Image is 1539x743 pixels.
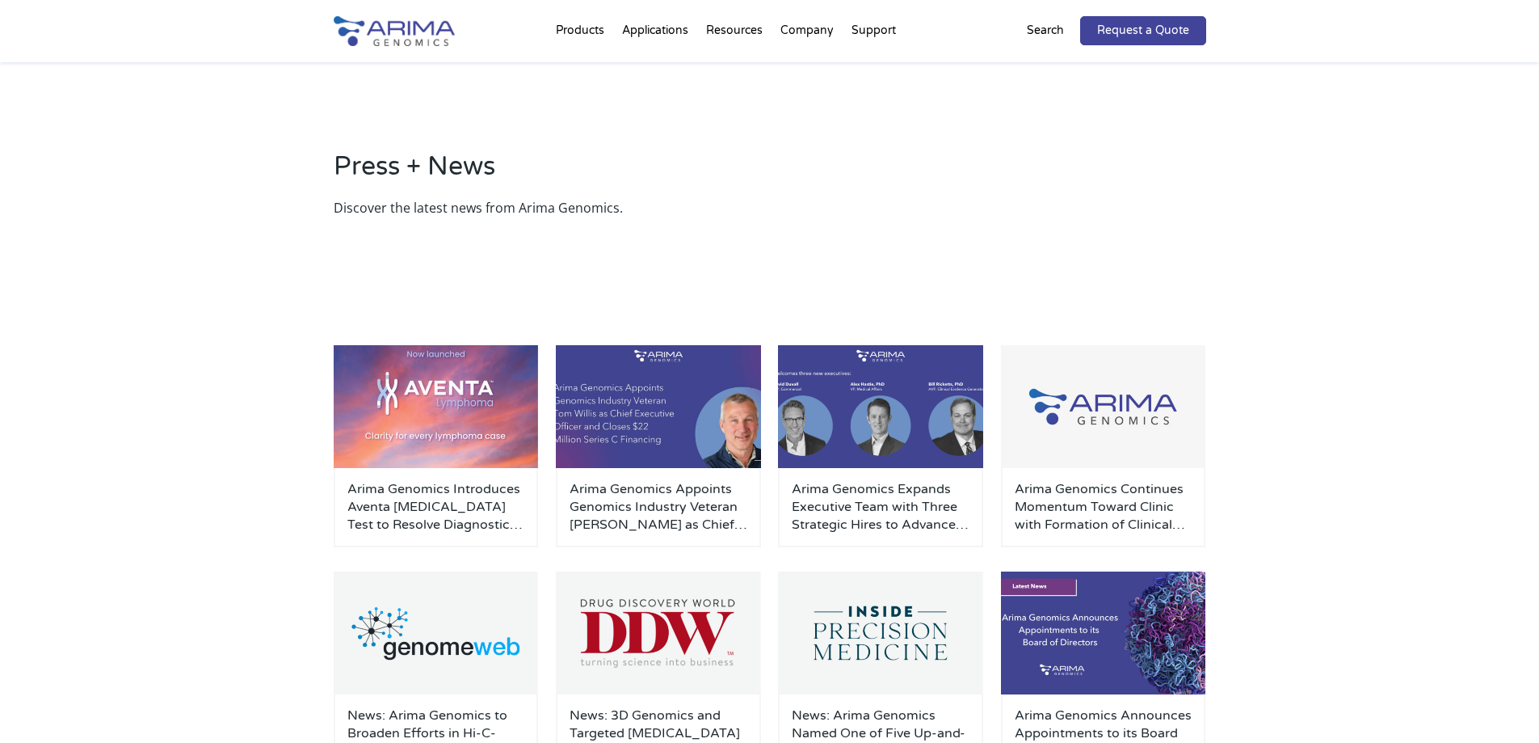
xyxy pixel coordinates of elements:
[1080,16,1206,45] a: Request a Quote
[792,480,969,534] a: Arima Genomics Expands Executive Team with Three Strategic Hires to Advance Clinical Applications...
[1015,480,1192,534] a: Arima Genomics Continues Momentum Toward Clinic with Formation of Clinical Advisory Board
[1027,20,1064,41] p: Search
[334,572,539,694] img: GenomeWeb_Press-Release_Logo-500x300.png
[1001,572,1206,694] img: Board-members-500x300.jpg
[334,16,455,46] img: Arima-Genomics-logo
[556,572,761,694] img: Drug-Discovery-World_Logo-500x300.png
[778,345,983,468] img: Personnel-Announcement-LinkedIn-Carousel-22025-500x300.png
[778,572,983,694] img: Inside-Precision-Medicine_Logo-500x300.png
[334,197,1206,218] p: Discover the latest news from Arima Genomics.
[1001,345,1206,468] img: Group-929-500x300.jpg
[347,480,525,534] a: Arima Genomics Introduces Aventa [MEDICAL_DATA] Test to Resolve Diagnostic Uncertainty in B- and ...
[334,149,1206,197] h2: Press + News
[334,345,539,468] img: AventaLymphoma-500x300.jpg
[556,345,761,468] img: Personnel-Announcement-LinkedIn-Carousel-22025-1-500x300.jpg
[570,480,747,534] a: Arima Genomics Appoints Genomics Industry Veteran [PERSON_NAME] as Chief Executive Officer and Cl...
